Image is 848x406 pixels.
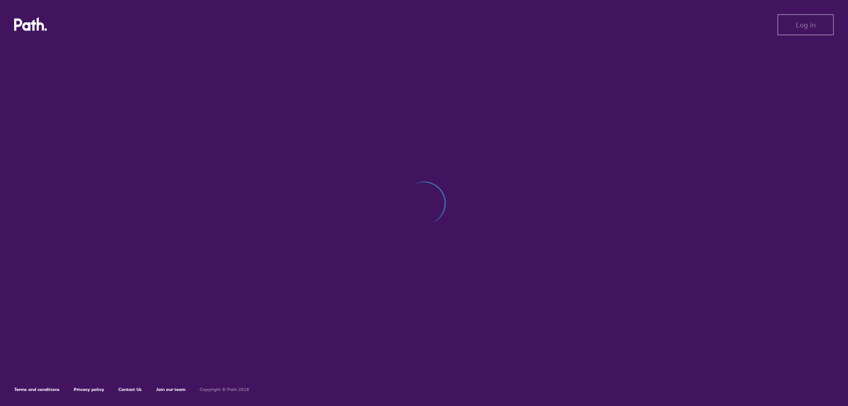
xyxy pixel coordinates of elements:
[118,387,142,392] a: Contact Us
[796,21,816,29] span: Log in
[74,387,104,392] a: Privacy policy
[156,387,185,392] a: Join our team
[777,14,834,35] button: Log in
[200,387,249,392] h6: Copyright © Path 2018
[14,387,60,392] a: Terms and conditions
